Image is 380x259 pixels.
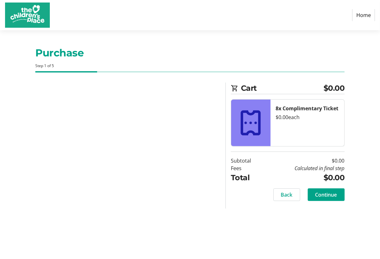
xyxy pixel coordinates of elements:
[308,188,345,201] button: Continue
[273,188,300,201] button: Back
[276,113,339,121] div: $0.00 each
[264,172,345,183] td: $0.00
[35,45,344,60] h1: Purchase
[35,63,344,69] div: Step 1 of 5
[5,3,50,28] img: The Children's Place's Logo
[264,157,345,164] td: $0.00
[231,172,264,183] td: Total
[324,83,345,94] span: $0.00
[352,9,375,21] a: Home
[281,191,293,199] span: Back
[241,83,324,94] span: Cart
[231,157,264,164] td: Subtotal
[276,105,338,112] strong: 8x Complimentary Ticket
[315,191,337,199] span: Continue
[264,164,345,172] td: Calculated in final step
[231,164,264,172] td: Fees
